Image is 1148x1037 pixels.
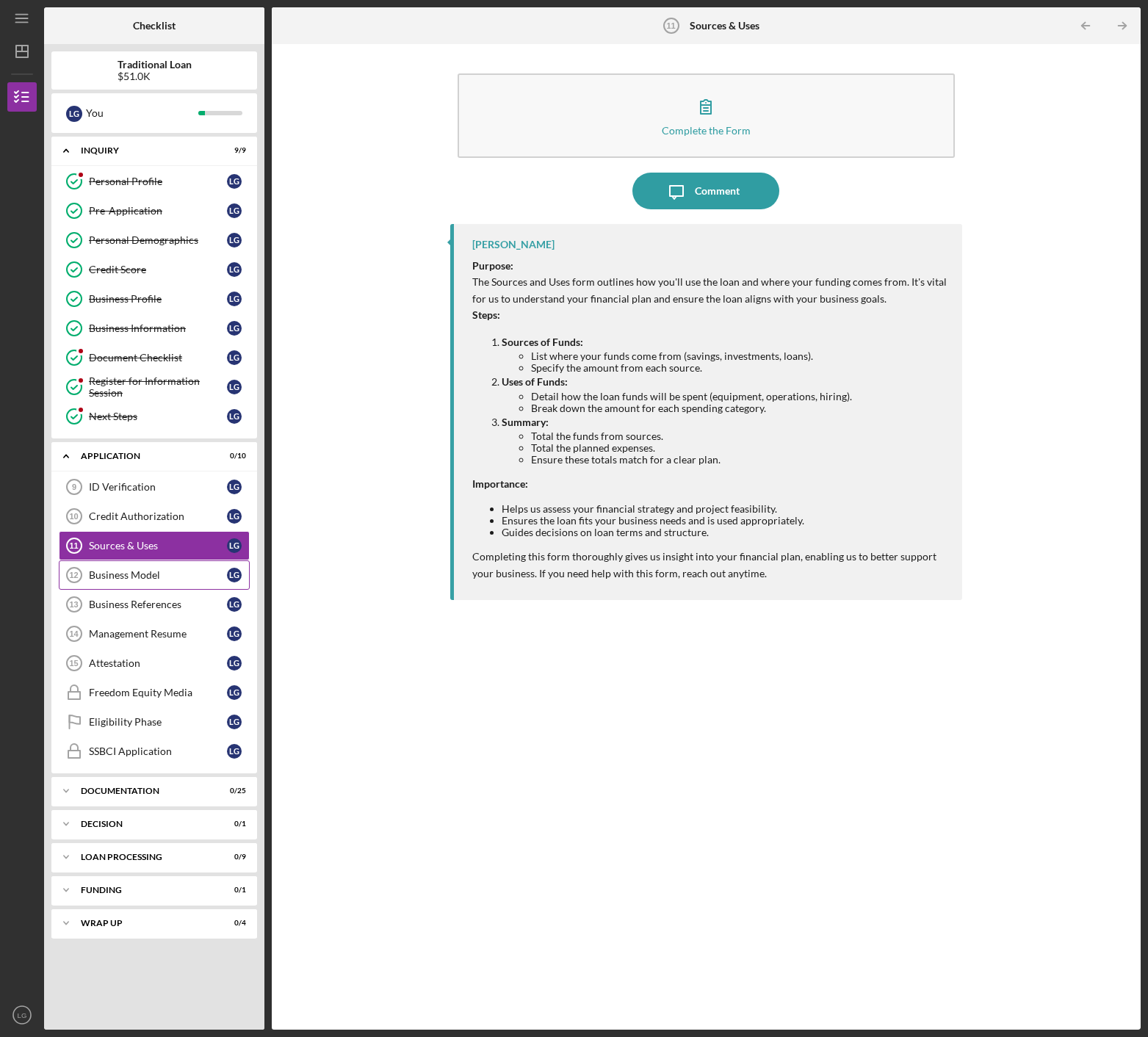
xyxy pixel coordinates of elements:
div: L G [227,174,242,189]
div: Inquiry [81,146,209,155]
a: Personal DemographicsLG [59,225,250,255]
a: Register for Information SessionLG [59,372,250,402]
div: Personal Demographics [89,234,227,246]
div: L G [66,106,82,122]
div: L G [227,538,242,553]
a: 13Business ReferencesLG [59,590,250,619]
div: Business Information [89,322,227,334]
li: List where your funds come from (savings, investments, loans). [531,350,948,362]
strong: Sources of Funds: [502,336,583,348]
div: L G [227,744,242,759]
div: Business Model [89,569,227,581]
div: L G [227,380,242,394]
li: Break down the amount for each spending category. [531,402,948,414]
a: Pre-ApplicationLG [59,196,250,225]
tspan: 11 [69,541,78,550]
div: Comment [695,173,740,209]
div: Wrap up [81,919,209,928]
a: 10Credit AuthorizationLG [59,502,250,531]
li: Ensure these totals match for a clear plan. [531,454,948,466]
strong: Summary: [502,416,549,428]
text: LG [18,1011,27,1019]
div: L G [227,350,242,365]
button: Comment [632,173,779,209]
strong: Importance: [472,477,528,490]
div: [PERSON_NAME] [472,239,555,250]
li: Detail how the loan funds will be spent (equipment, operations, hiring). [531,391,948,402]
div: L G [227,685,242,700]
div: L G [227,292,242,306]
div: Credit Authorization [89,510,227,522]
div: L G [227,568,242,582]
div: L G [227,233,242,247]
div: Sources & Uses [89,540,227,552]
div: L G [227,262,242,277]
strong: Purpose: [472,259,513,272]
a: 14Management ResumeLG [59,619,250,648]
div: L G [227,597,242,612]
div: Document Checklist [89,352,227,364]
div: 0 / 9 [220,853,246,861]
div: L G [227,626,242,641]
b: Checklist [133,20,176,32]
div: Attestation [89,657,227,669]
div: 0 / 25 [220,787,246,795]
button: Complete the Form [458,73,956,158]
div: L G [227,715,242,729]
div: L G [227,321,242,336]
div: SSBCI Application [89,745,227,757]
a: Document ChecklistLG [59,343,250,372]
div: Documentation [81,787,209,795]
div: Freedom Equity Media [89,687,227,698]
div: Decision [81,820,209,828]
div: Business Profile [89,293,227,305]
div: Management Resume [89,628,227,640]
div: L G [227,203,242,218]
div: Application [81,452,209,460]
li: Helps us assess your financial strategy and project feasibility. [502,503,948,515]
div: 0 / 1 [220,820,246,828]
b: Sources & Uses [690,20,759,32]
p: The Sources and Uses form outlines how you'll use the loan and where your funding comes from. It'... [472,274,948,307]
a: Business InformationLG [59,314,250,343]
div: Business References [89,599,227,610]
div: L G [227,409,242,424]
div: You [86,101,198,126]
a: 11Sources & UsesLG [59,531,250,560]
div: Complete the Form [662,125,751,136]
tspan: 13 [69,600,78,609]
li: Guides decisions on loan terms and structure. [502,527,948,538]
div: $51.0K [118,71,192,82]
div: 0 / 4 [220,919,246,928]
button: LG [7,1000,37,1030]
div: Register for Information Session [89,375,227,399]
a: Business ProfileLG [59,284,250,314]
tspan: 14 [69,629,79,638]
a: Eligibility PhaseLG [59,707,250,737]
tspan: 15 [69,659,78,668]
li: Total the funds from sources. [531,430,948,442]
p: Completing this form thoroughly gives us insight into your financial plan, enabling us to better ... [472,549,948,582]
div: 9 / 9 [220,146,246,155]
a: Next StepsLG [59,402,250,431]
tspan: 11 [666,21,675,30]
a: SSBCI ApplicationLG [59,737,250,766]
li: Ensures the loan fits your business needs and is used appropriately. [502,515,948,527]
a: Freedom Equity MediaLG [59,678,250,707]
div: L G [227,480,242,494]
div: 0 / 1 [220,886,246,895]
div: Pre-Application [89,205,227,217]
a: 12Business ModelLG [59,560,250,590]
tspan: 12 [69,571,78,579]
b: Traditional Loan [118,59,192,71]
strong: Steps: [472,308,500,321]
a: 15AttestationLG [59,648,250,678]
tspan: 10 [69,512,78,521]
a: 9ID VerificationLG [59,472,250,502]
div: Credit Score [89,264,227,275]
a: Personal ProfileLG [59,167,250,196]
li: Total the planned expenses. [531,442,948,454]
div: Loan Processing [81,853,209,861]
div: L G [227,509,242,524]
li: Specify the amount from each source. [531,362,948,374]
